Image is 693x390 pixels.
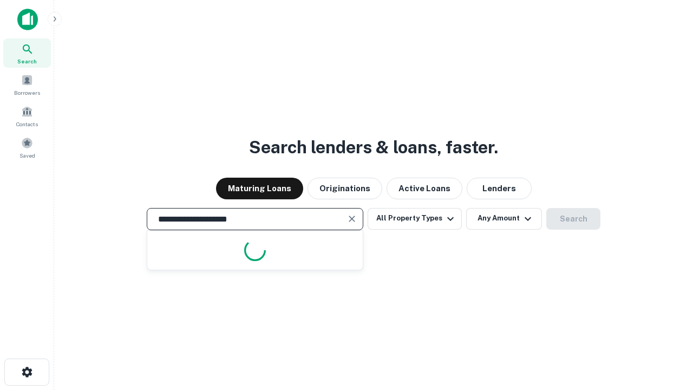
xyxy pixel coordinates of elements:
[387,178,462,199] button: Active Loans
[19,151,35,160] span: Saved
[467,178,532,199] button: Lenders
[368,208,462,230] button: All Property Types
[17,9,38,30] img: capitalize-icon.png
[249,134,498,160] h3: Search lenders & loans, faster.
[14,88,40,97] span: Borrowers
[3,101,51,131] a: Contacts
[16,120,38,128] span: Contacts
[308,178,382,199] button: Originations
[344,211,359,226] button: Clear
[17,57,37,66] span: Search
[3,70,51,99] a: Borrowers
[466,208,542,230] button: Any Amount
[639,303,693,355] iframe: Chat Widget
[3,38,51,68] a: Search
[3,133,51,162] a: Saved
[216,178,303,199] button: Maturing Loans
